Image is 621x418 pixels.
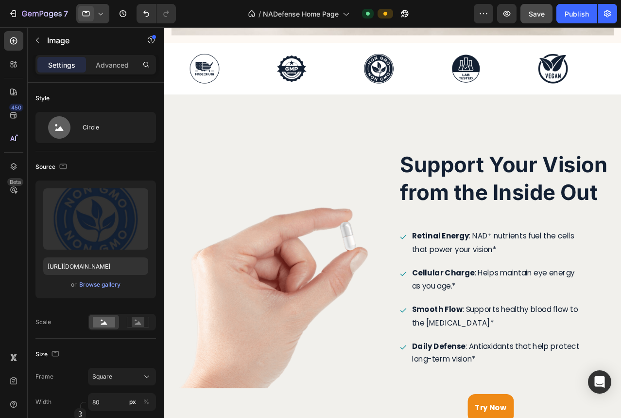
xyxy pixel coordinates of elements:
[35,348,61,361] div: Size
[588,370,611,394] div: Open Intercom Messenger
[137,4,176,23] div: Undo/Redo
[261,215,322,226] strong: Retinal Energy
[129,398,136,406] div: px
[249,131,467,187] strong: Support Your Vision from the Inside Out
[261,253,439,281] p: : Helps maintain eye energy as you age.*
[261,331,318,342] strong: Daily Defense
[35,94,50,103] div: Style
[261,214,439,242] p: : NAD⁺ nutrients fuel the cells that power your vision*
[12,159,233,381] img: gempages_571928434192680088-654c1f5a-7699-427b-b1f6-4ed6bbc2b5ca.png
[43,257,148,275] input: https://example.com/image.jpg
[261,291,439,319] p: : Supports healthy blood flow to the [MEDICAL_DATA]*
[71,279,77,291] span: or
[64,8,68,19] p: 7
[259,9,261,19] span: /
[261,254,328,265] strong: Cellular Charge
[529,10,545,18] span: Save
[328,396,361,407] strong: Try Now
[261,292,315,303] strong: Smooth Flow
[143,398,149,406] div: %
[35,372,53,381] label: Frame
[79,280,121,290] button: Browse gallery
[556,4,597,23] button: Publish
[263,9,339,19] span: NADefense Home Page
[127,396,138,408] button: %
[164,27,621,418] iframe: Design area
[565,9,589,19] div: Publish
[35,318,51,327] div: Scale
[140,396,152,408] button: px
[520,4,552,23] button: Save
[9,104,23,111] div: 450
[48,60,75,70] p: Settings
[92,372,112,381] span: Square
[88,368,156,385] button: Square
[83,116,142,139] div: Circle
[320,387,369,417] a: Try Now
[43,188,148,250] img: preview-image
[88,393,156,411] input: px%
[35,398,52,406] label: Width
[261,330,439,358] p: : Antioxidants that help protect long-term vision*
[47,35,130,46] p: Image
[7,178,23,186] div: Beta
[4,4,72,23] button: 7
[35,161,69,174] div: Source
[96,60,129,70] p: Advanced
